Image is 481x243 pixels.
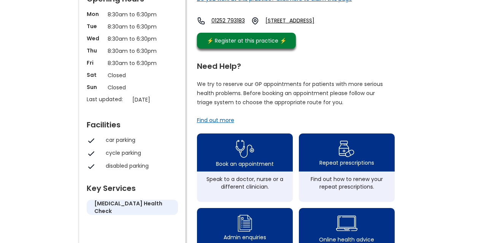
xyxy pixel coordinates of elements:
a: [STREET_ADDRESS] [265,17,332,25]
p: Mon [87,10,104,18]
p: Sun [87,83,104,91]
div: Book an appointment [216,160,274,168]
div: Admin enquiries [224,233,266,241]
p: 8:30am to 6:30pm [108,10,157,19]
img: practice location icon [251,17,259,25]
a: book appointment icon Book an appointmentSpeak to a doctor, nurse or a different clinician. [197,133,293,202]
div: Need Help? [197,59,395,70]
div: Key Services [87,181,178,192]
p: 8:30am to 6:30pm [108,35,157,43]
div: Facilities [87,117,178,129]
p: Thu [87,47,104,54]
h5: [MEDICAL_DATA] health check [94,200,170,215]
div: cycle parking [106,149,174,157]
p: 8:30am to 6:30pm [108,22,157,31]
img: repeat prescription icon [338,139,355,159]
p: 8:30am to 6:30pm [108,59,157,67]
img: telephone icon [197,17,205,25]
p: [DATE] [132,95,182,104]
p: Closed [108,83,157,92]
p: We try to reserve our GP appointments for patients with more serious health problems. Before book... [197,79,383,107]
div: ⚡️ Register at this practice ⚡️ [203,37,291,45]
img: health advice icon [336,211,357,236]
div: Speak to a doctor, nurse or a different clinician. [201,175,289,191]
p: Last updated: [87,95,129,103]
p: Wed [87,35,104,42]
a: 01252 793183 [211,17,245,25]
div: disabled parking [106,162,174,170]
a: repeat prescription iconRepeat prescriptionsFind out how to renew your repeat prescriptions. [299,133,395,202]
p: 8:30am to 6:30pm [108,47,157,55]
p: Closed [108,71,157,79]
img: admin enquiry icon [237,213,253,233]
a: ⚡️ Register at this practice ⚡️ [197,33,296,49]
p: Fri [87,59,104,67]
div: Find out how to renew your repeat prescriptions. [303,175,391,191]
div: car parking [106,136,174,144]
div: Repeat prescriptions [319,159,374,167]
a: Find out more [197,116,234,124]
p: Tue [87,22,104,30]
img: book appointment icon [236,138,254,160]
p: Sat [87,71,104,79]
